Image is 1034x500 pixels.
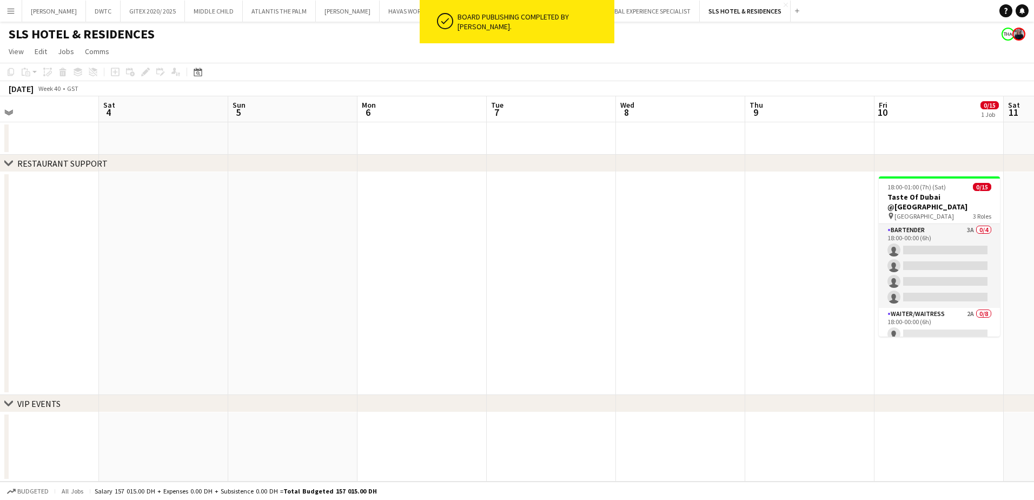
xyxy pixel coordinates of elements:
span: 4 [102,106,115,119]
a: Comms [81,44,114,58]
button: Budgeted [5,485,50,497]
button: HAVAS WORLDWIDE MIDDLE EAST FZ LLC [380,1,509,22]
span: Sat [103,100,115,110]
div: VIP EVENTS [17,398,61,409]
span: Sat [1008,100,1020,110]
app-job-card: 18:00-01:00 (7h) (Sat)0/15Taste Of Dubai @[GEOGRAPHIC_DATA] [GEOGRAPHIC_DATA]3 RolesBartender3A0/... [879,176,1000,337]
button: [PERSON_NAME] [22,1,86,22]
div: Salary 157 015.00 DH + Expenses 0.00 DH + Subsistence 0.00 DH = [95,487,377,495]
span: 6 [360,106,376,119]
span: Fri [879,100,887,110]
span: Jobs [58,47,74,56]
span: 5 [231,106,246,119]
div: [DATE] [9,83,34,94]
app-user-avatar: THA_Sales Team [1002,28,1015,41]
button: SLS HOTEL & RESIDENCES [700,1,791,22]
span: All jobs [59,487,85,495]
button: DWTC [86,1,121,22]
app-card-role: Bartender3A0/418:00-00:00 (6h) [879,224,1000,308]
span: Edit [35,47,47,56]
span: Wed [620,100,634,110]
span: Sun [233,100,246,110]
span: View [9,47,24,56]
app-card-role: Waiter/Waitress2A0/818:00-00:00 (6h) [879,308,1000,455]
span: Tue [491,100,503,110]
h3: Taste Of Dubai @[GEOGRAPHIC_DATA] [879,192,1000,212]
span: 9 [748,106,763,119]
div: 1 Job [981,110,998,119]
span: Thu [750,100,763,110]
div: Board publishing completed by [PERSON_NAME]. [458,12,610,31]
h1: SLS HOTEL & RESIDENCES [9,26,155,42]
a: Edit [30,44,51,58]
span: [GEOGRAPHIC_DATA] [894,212,954,220]
button: GITEX 2020/ 2025 [121,1,185,22]
span: 11 [1006,106,1020,119]
div: RESTAURANT SUPPORT [17,158,108,169]
span: 8 [619,106,634,119]
button: ATLANTIS THE PALM [243,1,316,22]
span: 10 [877,106,887,119]
a: View [4,44,28,58]
span: Total Budgeted 157 015.00 DH [283,487,377,495]
a: Jobs [54,44,78,58]
button: GES - GLOBAL EXPERIENCE SPECIALIST [578,1,700,22]
app-user-avatar: Anastasiia Iemelianova [1012,28,1025,41]
span: 0/15 [973,183,991,191]
span: 7 [489,106,503,119]
span: Comms [85,47,109,56]
span: 18:00-01:00 (7h) (Sat) [887,183,946,191]
span: 3 Roles [973,212,991,220]
span: Week 40 [36,84,63,93]
button: MIDDLE CHILD [185,1,243,22]
span: 0/15 [980,101,999,109]
button: [PERSON_NAME] [316,1,380,22]
div: GST [67,84,78,93]
span: Mon [362,100,376,110]
span: Budgeted [17,488,49,495]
